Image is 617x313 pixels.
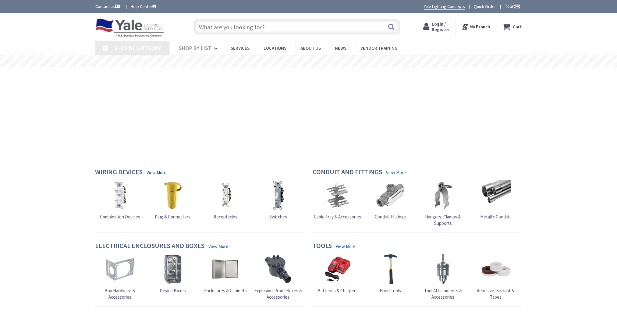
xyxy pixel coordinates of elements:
[95,3,121,9] a: Contact us
[158,180,188,210] img: Plug & Connectors
[158,254,188,294] a: Device Boxes Device Boxes
[155,214,190,220] span: Plug & Connectors
[300,45,321,51] span: About Us
[423,21,449,32] a: Login / Register
[424,288,462,300] span: Tool Attachments & Accessories
[380,288,401,293] span: Hand Tools
[418,180,468,227] a: Hangers, Clamps & Supports Hangers, Clamps & Supports
[210,180,241,210] img: Receptacles
[204,254,247,294] a: Enclosures & Cabinets Enclosures & Cabinets
[513,21,522,32] strong: Cart
[477,288,514,300] span: Adhesive, Sealant & Tapes
[418,254,468,300] a: Tool Attachments & Accessories Tool Attachments & Accessories
[322,254,353,284] img: Batteries & Chargers
[158,254,188,284] img: Device Boxes
[375,254,406,284] img: Hand Tools
[313,242,332,251] h4: Tools
[194,19,400,34] input: What are you looking for?
[269,214,287,220] span: Switches
[105,288,135,300] span: Box Hardware & Accessories
[505,3,520,9] span: Tour
[95,254,145,300] a: Box Hardware & Accessories Box Hardware & Accessories
[375,214,406,220] span: Conduit Fittings
[480,254,511,284] img: Adhesive, Sealant & Tapes
[480,180,511,220] a: Metallic Conduit Metallic Conduit
[254,288,302,300] span: Explosion-Proof Boxes & Accessories
[263,180,293,210] img: Switches
[428,180,458,210] img: Hangers, Clamps & Supports
[480,180,511,210] img: Metallic Conduit
[155,180,190,220] a: Plug & Connectors Plug & Connectors
[432,21,449,32] span: Login / Register
[424,3,465,10] a: Yale Lighting Concepts
[231,45,250,51] span: Services
[210,254,241,284] img: Enclosures & Cabinets
[95,242,204,251] h4: Electrical Enclosures and Boxes
[317,254,358,294] a: Batteries & Chargers Batteries & Chargers
[100,214,140,220] span: Combination Devices
[480,214,511,220] span: Metallic Conduit
[313,168,382,177] h4: Conduit and Fittings
[375,254,406,294] a: Hand Tools Hand Tools
[386,169,406,176] a: View More
[314,214,361,220] span: Cable Tray & Accessories
[502,21,522,32] a: Cart
[95,168,143,177] h4: Wiring Devices
[264,45,286,51] span: Locations
[253,254,303,300] a: Explosion-Proof Boxes & Accessories Explosion-Proof Boxes & Accessories
[204,288,247,293] span: Enclosures & Cabinets
[210,180,241,220] a: Receptacles Receptacles
[425,214,461,226] span: Hangers, Clamps & Supports
[105,180,135,210] img: Combination Devices
[147,169,166,176] a: View More
[317,288,358,293] span: Batteries & Chargers
[314,180,361,220] a: Cable Tray & Accessories Cable Tray & Accessories
[214,214,237,220] span: Receptacles
[335,45,346,51] span: News
[114,45,161,52] span: Shop By Category
[375,180,406,220] a: Conduit Fittings Conduit Fittings
[131,3,156,9] a: Help Center
[474,3,496,9] a: Quick Order
[336,243,356,250] a: View More
[95,18,164,37] img: Yale Electric Supply Co.
[208,243,228,250] a: View More
[160,288,186,293] span: Device Boxes
[263,254,293,284] img: Explosion-Proof Boxes & Accessories
[263,180,293,220] a: Switches Switches
[428,254,458,284] img: Tool Attachments & Accessories
[360,45,398,51] span: Vendor Training
[322,180,353,210] img: Cable Tray & Accessories
[375,180,406,210] img: Conduit Fittings
[462,21,490,32] div: My Branch
[105,254,135,284] img: Box Hardware & Accessories
[179,45,211,52] span: Shop By List
[471,254,521,300] a: Adhesive, Sealant & Tapes Adhesive, Sealant & Tapes
[470,24,490,30] strong: My Branch
[100,180,140,220] a: Combination Devices Combination Devices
